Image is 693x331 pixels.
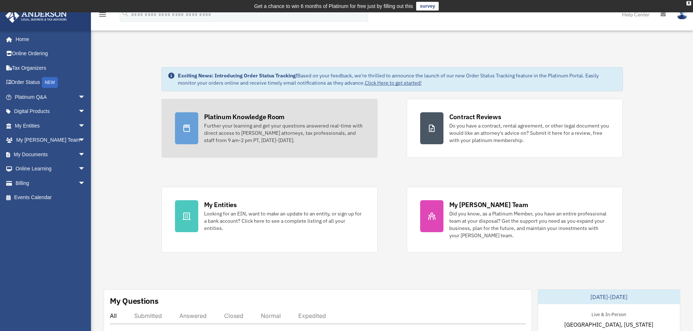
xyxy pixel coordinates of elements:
div: Platinum Knowledge Room [204,112,285,121]
a: My [PERSON_NAME] Team Did you know, as a Platinum Member, you have an entire professional team at... [407,187,623,253]
a: Digital Productsarrow_drop_down [5,104,96,119]
a: Tax Organizers [5,61,96,75]
a: My Entities Looking for an EIN, want to make an update to an entity, or sign up for a bank accoun... [162,187,378,253]
div: My Questions [110,295,159,306]
div: All [110,312,117,319]
div: Get a chance to win 6 months of Platinum for free just by filling out this [254,2,413,11]
div: Did you know, as a Platinum Member, you have an entire professional team at your disposal? Get th... [449,210,609,239]
a: My Entitiesarrow_drop_down [5,118,96,133]
a: Billingarrow_drop_down [5,176,96,190]
i: menu [98,10,107,19]
a: My Documentsarrow_drop_down [5,147,96,162]
span: arrow_drop_down [78,118,93,133]
a: Contract Reviews Do you have a contract, rental agreement, or other legal document you would like... [407,99,623,158]
span: arrow_drop_down [78,104,93,119]
span: arrow_drop_down [78,162,93,177]
div: Submitted [134,312,162,319]
div: My [PERSON_NAME] Team [449,200,528,209]
span: arrow_drop_down [78,90,93,105]
div: Answered [179,312,207,319]
div: Expedited [298,312,326,319]
span: arrow_drop_down [78,133,93,148]
a: menu [98,13,107,19]
span: [GEOGRAPHIC_DATA], [US_STATE] [564,320,653,329]
a: Online Ordering [5,47,96,61]
div: Looking for an EIN, want to make an update to an entity, or sign up for a bank account? Click her... [204,210,364,232]
img: Anderson Advisors Platinum Portal [3,9,69,23]
div: Further your learning and get your questions answered real-time with direct access to [PERSON_NAM... [204,122,364,144]
span: arrow_drop_down [78,176,93,191]
a: My [PERSON_NAME] Teamarrow_drop_down [5,133,96,148]
div: Closed [224,312,243,319]
div: Normal [261,312,281,319]
div: Do you have a contract, rental agreement, or other legal document you would like an attorney's ad... [449,122,609,144]
a: Click Here to get started! [365,80,422,86]
a: Platinum Knowledge Room Further your learning and get your questions answered real-time with dire... [162,99,378,158]
div: My Entities [204,200,237,209]
div: [DATE]-[DATE] [538,290,680,304]
span: arrow_drop_down [78,147,93,162]
div: Live & In-Person [586,310,632,318]
a: Order StatusNEW [5,75,96,90]
i: search [122,10,130,18]
div: NEW [42,77,58,88]
strong: Exciting News: Introducing Order Status Tracking! [178,72,297,79]
div: Based on your feedback, we're thrilled to announce the launch of our new Order Status Tracking fe... [178,72,617,86]
a: survey [416,2,439,11]
div: Contract Reviews [449,112,501,121]
a: Online Learningarrow_drop_down [5,162,96,176]
a: Platinum Q&Aarrow_drop_down [5,90,96,104]
a: Events Calendar [5,190,96,205]
div: close [686,1,691,5]
img: User Pic [677,9,688,20]
a: Home [5,32,93,47]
